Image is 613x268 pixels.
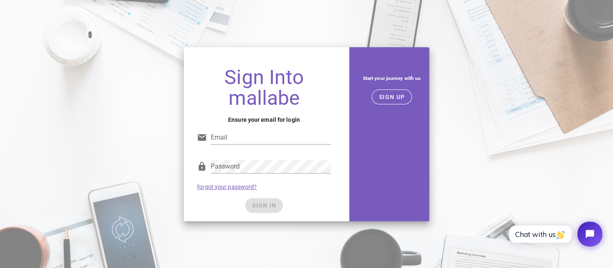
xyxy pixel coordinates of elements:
[361,74,423,83] h5: Start your journey with us
[197,67,331,109] h1: Sign Into mallabe
[379,94,405,100] span: SIGN UP
[197,115,331,124] h4: Ensure your email for login
[500,215,609,254] iframe: Tidio Chat
[197,183,257,190] a: forgot your password?
[372,89,412,104] button: SIGN UP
